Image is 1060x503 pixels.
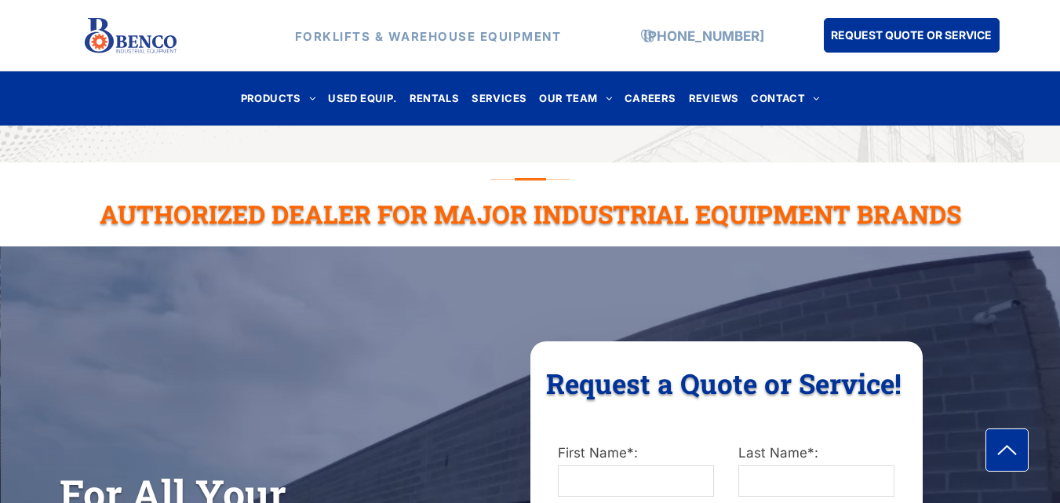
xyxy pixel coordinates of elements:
[558,443,713,464] label: First Name*:
[100,197,961,231] span: Authorized Dealer For Major Industrial Equipment Brands
[295,28,562,43] strong: FORKLIFTS & WAREHOUSE EQUIPMENT
[745,88,825,109] a: CONTACT
[533,88,618,109] a: OUR TEAM
[465,88,533,109] a: SERVICES
[738,443,894,464] label: Last Name*:
[824,18,1000,53] a: REQUEST QUOTE OR SERVICE
[618,88,683,109] a: CAREERS
[546,365,902,401] span: Request a Quote or Service!
[235,88,322,109] a: PRODUCTS
[403,88,466,109] a: RENTALS
[322,88,403,109] a: USED EQUIP.
[831,20,992,49] span: REQUEST QUOTE OR SERVICE
[683,88,745,109] a: REVIEWS
[643,27,764,43] a: [PHONE_NUMBER]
